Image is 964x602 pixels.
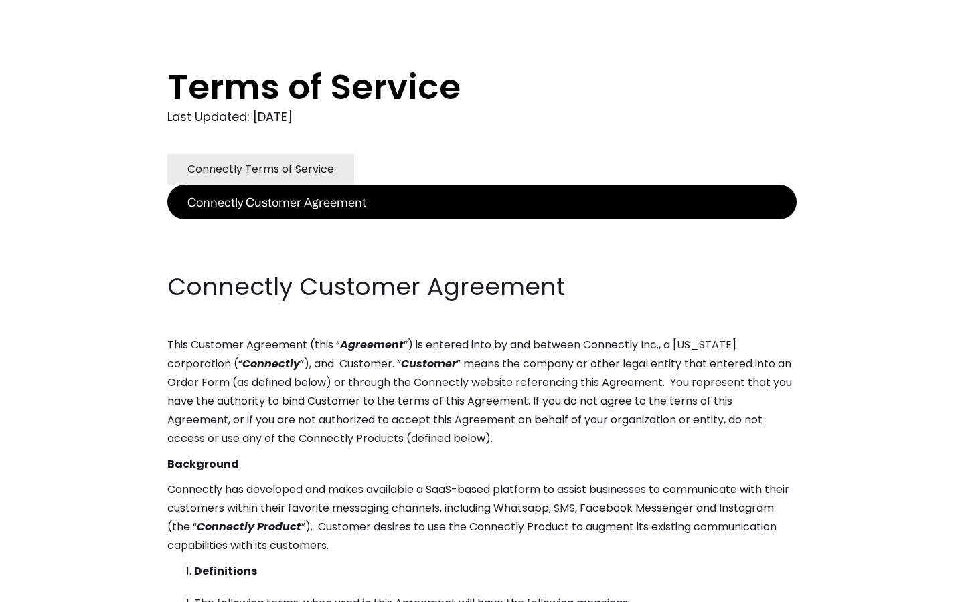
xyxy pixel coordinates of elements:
[187,160,334,179] div: Connectly Terms of Service
[167,336,797,448] p: This Customer Agreement (this “ ”) is entered into by and between Connectly Inc., a [US_STATE] co...
[197,519,301,534] em: Connectly Product
[167,245,797,264] p: ‍
[194,563,257,579] strong: Definitions
[167,219,797,238] p: ‍
[167,107,797,127] div: Last Updated: [DATE]
[27,579,80,597] ul: Language list
[167,456,239,472] strong: Background
[167,480,797,555] p: Connectly has developed and makes available a SaaS-based platform to assist businesses to communi...
[401,356,457,371] em: Customer
[340,337,404,353] em: Agreement
[13,577,80,597] aside: Language selected: English
[187,193,366,211] div: Connectly Customer Agreement
[167,270,797,304] h2: Connectly Customer Agreement
[242,356,300,371] em: Connectly
[167,67,743,107] h1: Terms of Service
